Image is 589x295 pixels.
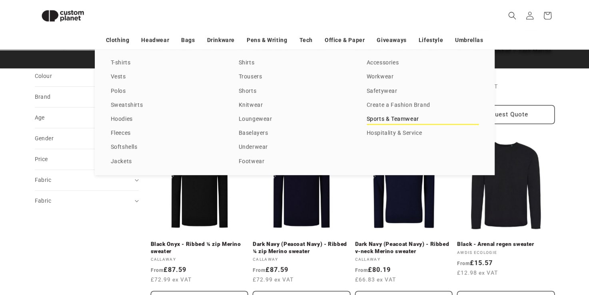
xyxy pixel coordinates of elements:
[111,114,223,125] a: Hoodies
[111,100,223,111] a: Sweatshirts
[35,3,91,28] img: Custom Planet
[503,7,521,24] summary: Search
[111,142,223,153] a: Softshells
[299,33,312,47] a: Tech
[239,156,351,167] a: Footwear
[239,128,351,139] a: Baselayers
[253,241,350,255] a: Dark Navy (Peacoat Navy) - Ribbed ¼ zip Merino sweater
[111,128,223,139] a: Fleeces
[111,156,223,167] a: Jackets
[239,142,351,153] a: Underwear
[239,86,351,97] a: Shorts
[367,58,479,68] a: Accessories
[325,33,365,47] a: Office & Paper
[367,86,479,97] a: Safetywear
[455,209,589,295] iframe: Chat Widget
[239,114,351,125] a: Loungewear
[207,33,235,47] a: Drinkware
[239,58,351,68] a: Shirts
[151,241,248,255] a: Black Onyx - Ribbed ¼ zip Merino sweater
[239,100,351,111] a: Knitwear
[455,33,483,47] a: Umbrellas
[111,86,223,97] a: Polos
[367,114,479,125] a: Sports & Teamwear
[106,33,130,47] a: Clothing
[239,72,351,82] a: Trousers
[35,170,139,190] summary: Fabric (0 selected)
[355,241,453,255] a: Dark Navy (Peacoat Navy) - Ribbed v-neck Merino sweater
[377,33,406,47] a: Giveaways
[111,58,223,68] a: T-shirts
[35,177,51,183] span: Fabric
[247,33,287,47] a: Pens & Writing
[367,128,479,139] a: Hospitality & Service
[111,72,223,82] a: Vests
[35,191,139,211] summary: Fabric (0 selected)
[367,100,479,111] a: Create a Fashion Brand
[141,33,169,47] a: Headwear
[35,197,51,204] span: Fabric
[367,72,479,82] a: Workwear
[181,33,195,47] a: Bags
[419,33,443,47] a: Lifestyle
